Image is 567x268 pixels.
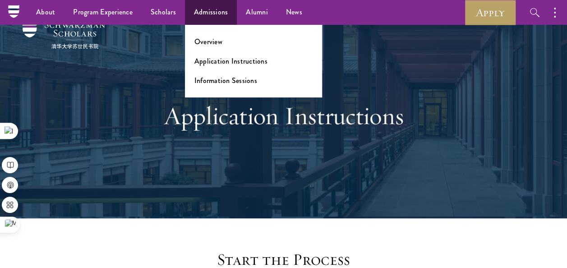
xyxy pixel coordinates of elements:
[23,21,105,49] img: Schwarzman Scholars
[194,37,222,47] a: Overview
[128,100,439,131] h1: Application Instructions
[194,56,267,66] a: Application Instructions
[194,75,257,86] a: Information Sessions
